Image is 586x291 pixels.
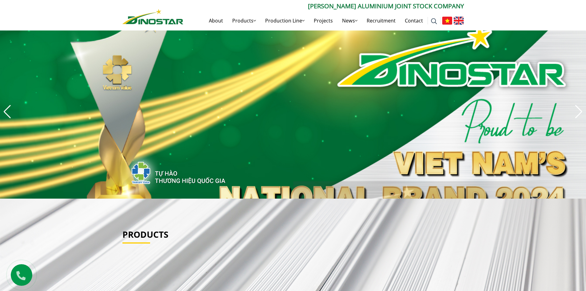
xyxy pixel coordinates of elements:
[228,11,261,30] a: Products
[442,17,452,25] img: Tiếng Việt
[122,8,183,24] a: Nhôm Dinostar
[122,228,168,240] a: Products
[309,11,337,30] a: Projects
[261,11,309,30] a: Production Line
[337,11,362,30] a: News
[113,151,226,192] img: thqg
[122,9,183,24] img: Nhôm Dinostar
[431,18,437,24] img: search
[400,11,428,30] a: Contact
[204,11,228,30] a: About
[183,2,464,11] p: [PERSON_NAME] Aluminium Joint Stock Company
[454,17,464,25] img: English
[362,11,400,30] a: Recruitment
